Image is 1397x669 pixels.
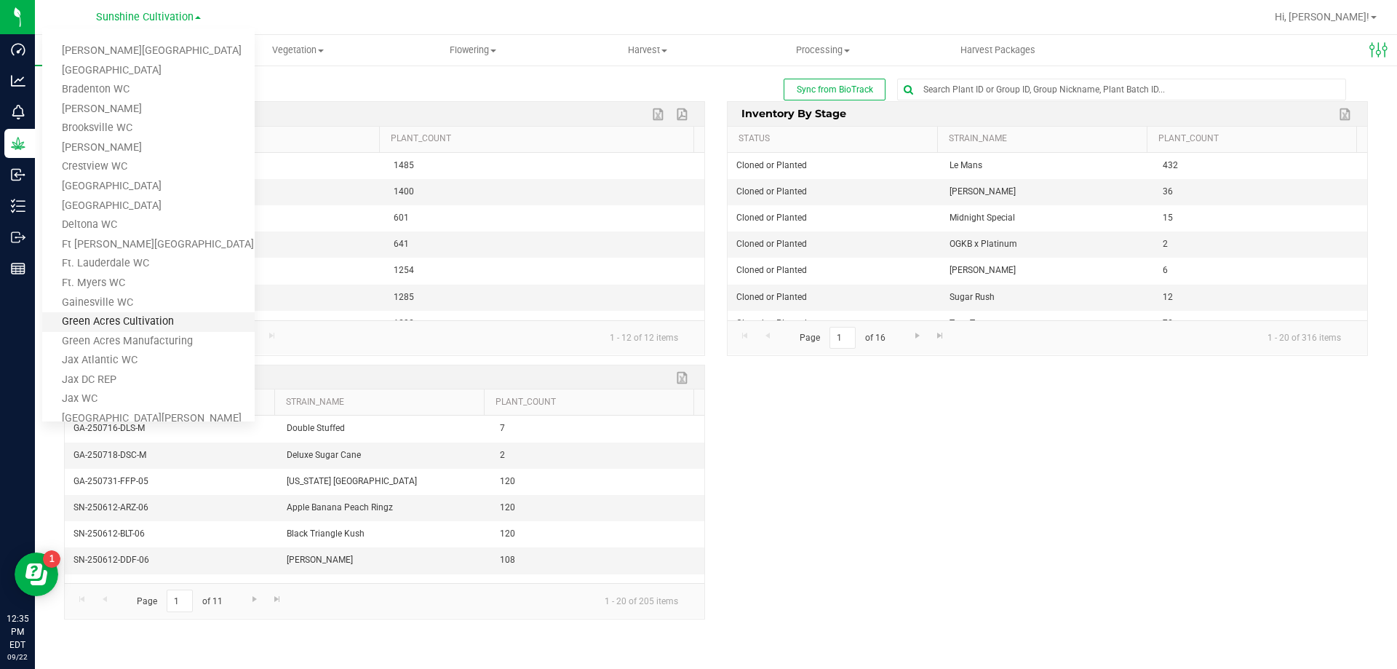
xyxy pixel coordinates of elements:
[941,311,1154,337] td: Trop Top
[672,368,694,387] a: Export to Excel
[1158,133,1350,145] a: plant_count
[42,293,255,313] a: Gainesville WC
[244,590,265,609] a: Go to the next page
[728,153,941,179] td: Cloned or Planted
[43,550,60,568] iframe: Resource center unread badge
[385,285,705,311] td: 1285
[1154,311,1367,337] td: 72
[15,553,58,596] iframe: Resource center
[385,35,560,66] a: Flowering
[560,35,736,66] a: Harvest
[278,547,491,574] td: [PERSON_NAME]
[11,42,25,57] inline-svg: Dashboard
[1154,258,1367,284] td: 6
[11,199,25,213] inline-svg: Inventory
[1154,179,1367,205] td: 36
[797,84,873,95] span: Sync from BioTrack
[42,351,255,371] a: Jax Atlantic WC
[386,44,560,57] span: Flowering
[42,389,255,409] a: Jax WC
[495,397,688,408] a: plant_count
[42,41,255,61] a: [PERSON_NAME][GEOGRAPHIC_DATA]
[42,215,255,235] a: Deltona WC
[1154,205,1367,231] td: 15
[286,397,478,408] a: strain_name
[210,35,386,66] a: Vegetation
[736,35,911,66] a: Processing
[42,119,255,138] a: Brooksville WC
[42,177,255,197] a: [GEOGRAPHIC_DATA]
[738,102,851,124] span: Inventory by Stage
[11,136,25,151] inline-svg: Grow
[42,312,255,332] a: Green Acres Cultivation
[96,11,194,23] span: Sunshine Cultivation
[167,590,193,612] input: 1
[491,469,704,495] td: 120
[42,332,255,352] a: Green Acres Manufacturing
[278,443,491,469] td: Deluxe Sugar Cane
[739,133,931,145] a: Status
[941,179,1154,205] td: [PERSON_NAME]
[42,157,255,177] a: Crestview WC
[35,35,210,66] a: Overview
[907,327,928,347] a: Go to the next page
[11,105,25,119] inline-svg: Monitoring
[42,254,255,274] a: Ft. Lauderdale WC
[728,205,941,231] td: Cloned or Planted
[11,261,25,276] inline-svg: Reports
[941,258,1154,284] td: [PERSON_NAME]
[42,61,255,81] a: [GEOGRAPHIC_DATA]
[648,105,670,124] a: Export to Excel
[941,285,1154,311] td: Sugar Rush
[728,258,941,284] td: Cloned or Planted
[829,327,856,349] input: 1
[561,44,735,57] span: Harvest
[491,495,704,521] td: 120
[672,105,694,124] a: Export to PDF
[930,327,951,347] a: Go to the last page
[267,590,288,609] a: Go to the last page
[278,469,491,495] td: [US_STATE] [GEOGRAPHIC_DATA]
[385,153,705,179] td: 1485
[598,327,690,349] span: 1 - 12 of 12 items
[787,327,897,349] span: Page of 16
[491,574,704,601] td: 210
[42,100,255,119] a: [PERSON_NAME]
[910,35,1086,66] a: Harvest Packages
[391,133,688,145] a: Plant_Count
[385,179,705,205] td: 1400
[385,205,705,231] td: 601
[491,547,704,574] td: 108
[65,574,278,601] td: SN-250612-G41-06
[42,197,255,216] a: [GEOGRAPHIC_DATA]
[42,235,255,255] a: Ft [PERSON_NAME][GEOGRAPHIC_DATA]
[728,285,941,311] td: Cloned or Planted
[11,74,25,88] inline-svg: Analytics
[941,205,1154,231] td: Midnight Special
[941,153,1154,179] td: Le Mans
[42,80,255,100] a: Bradenton WC
[278,574,491,601] td: Gelato 41
[491,521,704,547] td: 120
[385,231,705,258] td: 641
[1154,285,1367,311] td: 12
[7,652,28,662] p: 09/22
[42,138,255,158] a: [PERSON_NAME]
[736,44,910,57] span: Processing
[728,311,941,337] td: Cloned or Planted
[941,44,1055,57] span: Harvest Packages
[278,521,491,547] td: Black Triangle Kush
[728,231,941,258] td: Cloned or Planted
[65,521,278,547] td: SN-250612-BLT-06
[124,590,234,612] span: Page of 11
[1335,105,1357,124] a: Export to Excel
[211,44,385,57] span: Vegetation
[1256,327,1353,349] span: 1 - 20 of 316 items
[65,416,278,442] td: GA-250716-DLS-M
[278,416,491,442] td: Double Stuffed
[1275,11,1369,23] span: Hi, [PERSON_NAME]!
[11,230,25,245] inline-svg: Outbound
[941,231,1154,258] td: OGKB x Platinum
[385,258,705,284] td: 1254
